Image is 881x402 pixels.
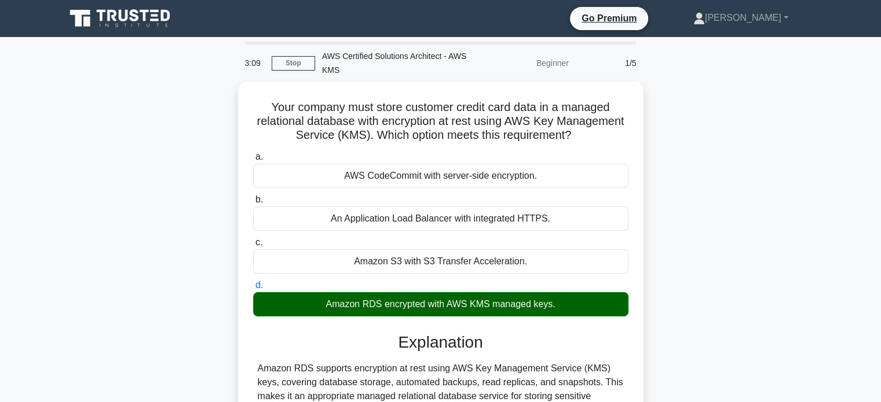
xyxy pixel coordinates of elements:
[253,206,628,231] div: An Application Load Balancer with integrated HTTPS.
[576,51,644,75] div: 1/5
[253,164,628,188] div: AWS CodeCommit with server-side encryption.
[255,152,263,161] span: a.
[255,194,263,204] span: b.
[474,51,576,75] div: Beginner
[260,333,622,352] h3: Explanation
[255,280,263,290] span: d.
[666,6,816,29] a: [PERSON_NAME]
[238,51,272,75] div: 3:09
[252,100,630,143] h5: Your company must store customer credit card data in a managed relational database with encryptio...
[272,56,315,71] a: Stop
[253,292,628,316] div: Amazon RDS encrypted with AWS KMS managed keys.
[253,249,628,274] div: Amazon S3 with S3 Transfer Acceleration.
[255,237,262,247] span: c.
[315,45,474,82] div: AWS Certified Solutions Architect - AWS KMS
[575,11,644,25] a: Go Premium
